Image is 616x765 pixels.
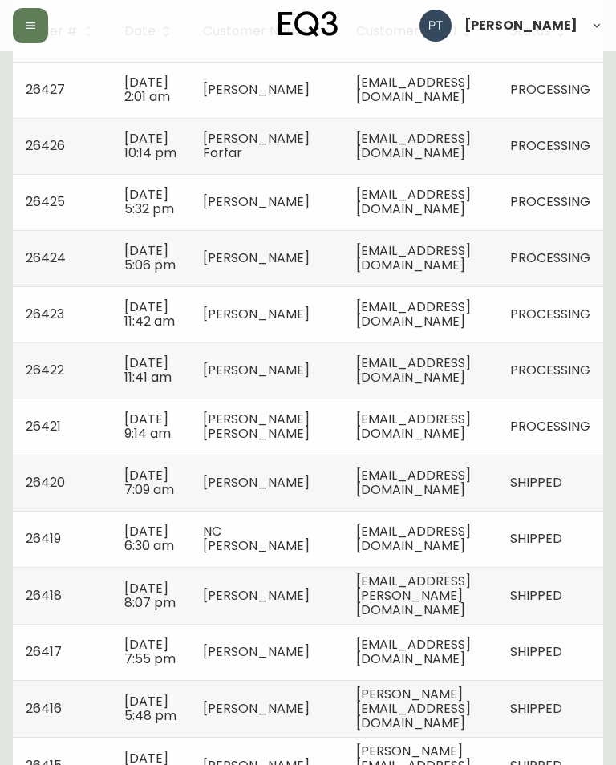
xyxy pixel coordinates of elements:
span: [PERSON_NAME] [203,249,310,267]
span: [DATE] 9:14 am [124,410,171,443]
span: [PERSON_NAME] [203,699,310,718]
span: [EMAIL_ADDRESS][DOMAIN_NAME] [356,635,471,668]
span: [DATE] 11:41 am [124,354,172,387]
span: [PERSON_NAME] [203,473,310,492]
span: SHIPPED [510,699,562,718]
span: [PERSON_NAME] [203,361,310,379]
span: [EMAIL_ADDRESS][PERSON_NAME][DOMAIN_NAME] [356,572,471,619]
span: PROCESSING [510,249,590,267]
span: [PERSON_NAME] [203,305,310,323]
span: PROCESSING [510,361,590,379]
span: [PERSON_NAME] [203,586,310,605]
span: 26418 [26,586,62,605]
span: [PERSON_NAME] [203,642,310,661]
span: PROCESSING [510,192,590,211]
span: [DATE] 8:07 pm [124,579,176,612]
span: SHIPPED [510,642,562,661]
span: PROCESSING [510,417,590,435]
span: [EMAIL_ADDRESS][DOMAIN_NAME] [356,241,471,274]
span: [DATE] 2:01 am [124,73,170,106]
span: [PERSON_NAME] [PERSON_NAME] [203,410,310,443]
span: 26422 [26,361,64,379]
span: [DATE] 5:48 pm [124,692,176,725]
span: 26417 [26,642,62,661]
img: logo [278,11,338,37]
span: [PERSON_NAME] [464,19,577,32]
span: [DATE] 5:06 pm [124,241,176,274]
span: 26421 [26,417,61,435]
span: SHIPPED [510,586,562,605]
span: 26426 [26,136,65,155]
span: [PERSON_NAME][EMAIL_ADDRESS][DOMAIN_NAME] [356,685,471,732]
span: SHIPPED [510,529,562,548]
span: [DATE] 7:55 pm [124,635,176,668]
span: 26424 [26,249,66,267]
span: NC [PERSON_NAME] [203,522,310,555]
span: [PERSON_NAME] [203,192,310,211]
span: [EMAIL_ADDRESS][DOMAIN_NAME] [356,129,471,162]
span: [DATE] 5:32 pm [124,185,174,218]
span: PROCESSING [510,305,590,323]
img: 986dcd8e1aab7847125929f325458823 [419,10,452,42]
span: 26416 [26,699,62,718]
span: [EMAIL_ADDRESS][DOMAIN_NAME] [356,297,471,330]
span: PROCESSING [510,80,590,99]
span: [EMAIL_ADDRESS][DOMAIN_NAME] [356,73,471,106]
span: [PERSON_NAME] [203,80,310,99]
span: [DATE] 10:14 pm [124,129,176,162]
span: 26425 [26,192,65,211]
span: [DATE] 11:42 am [124,297,175,330]
span: [EMAIL_ADDRESS][DOMAIN_NAME] [356,410,471,443]
span: SHIPPED [510,473,562,492]
span: [EMAIL_ADDRESS][DOMAIN_NAME] [356,185,471,218]
span: 26420 [26,473,65,492]
span: [EMAIL_ADDRESS][DOMAIN_NAME] [356,522,471,555]
span: [PERSON_NAME] Forfar [203,129,310,162]
span: [EMAIL_ADDRESS][DOMAIN_NAME] [356,466,471,499]
span: 26423 [26,305,64,323]
span: 26419 [26,529,61,548]
span: PROCESSING [510,136,590,155]
span: [EMAIL_ADDRESS][DOMAIN_NAME] [356,354,471,387]
span: [DATE] 7:09 am [124,466,174,499]
span: [DATE] 6:30 am [124,522,174,555]
span: 26427 [26,80,65,99]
